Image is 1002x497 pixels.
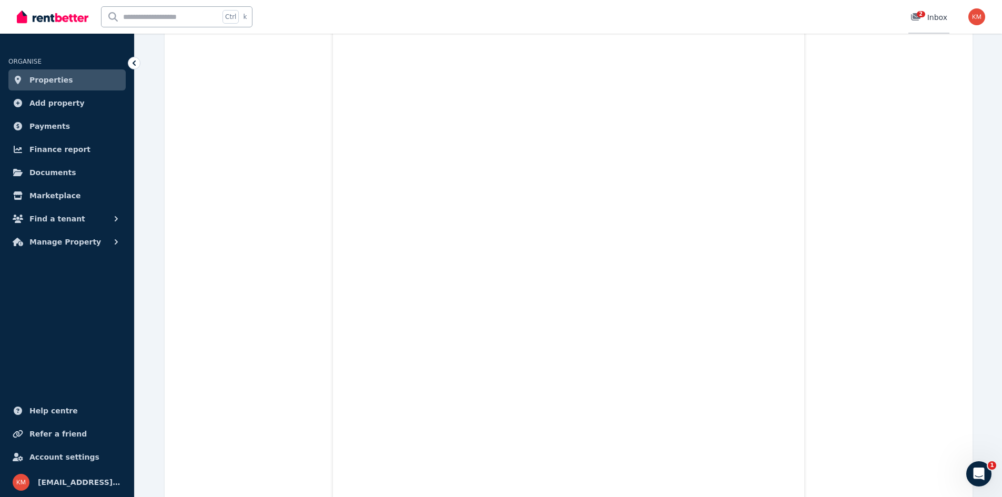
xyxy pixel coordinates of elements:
span: Marketplace [29,189,80,202]
iframe: Intercom live chat [966,461,991,486]
a: Properties [8,69,126,90]
a: Add property [8,93,126,114]
span: Finance report [29,143,90,156]
span: Refer a friend [29,428,87,440]
img: km.redding1@gmail.com [968,8,985,25]
span: ORGANISE [8,58,42,65]
span: Ctrl [222,10,239,24]
span: Help centre [29,404,78,417]
div: Inbox [910,12,947,23]
span: k [243,13,247,21]
span: Manage Property [29,236,101,248]
a: Finance report [8,139,126,160]
a: Payments [8,116,126,137]
a: Account settings [8,447,126,468]
span: Payments [29,120,70,133]
img: km.redding1@gmail.com [13,474,29,491]
button: Manage Property [8,231,126,252]
span: 1 [988,461,996,470]
span: Properties [29,74,73,86]
span: Add property [29,97,85,109]
a: Refer a friend [8,423,126,444]
a: Marketplace [8,185,126,206]
span: Account settings [29,451,99,463]
span: Find a tenant [29,212,85,225]
img: RentBetter [17,9,88,25]
span: Documents [29,166,76,179]
span: [EMAIL_ADDRESS][DOMAIN_NAME] [38,476,122,489]
span: 2 [917,11,925,17]
a: Help centre [8,400,126,421]
button: Find a tenant [8,208,126,229]
a: Documents [8,162,126,183]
